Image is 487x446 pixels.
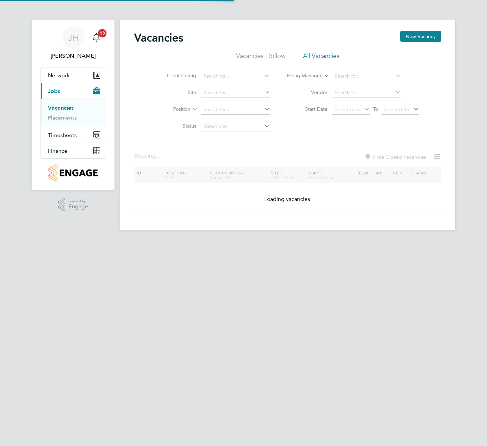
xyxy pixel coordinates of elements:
span: Network [48,72,70,79]
span: JH [68,33,79,42]
button: New Vacancy [400,31,441,42]
input: Search for... [201,105,270,115]
span: Jobs [48,88,60,94]
span: Joel Hollinshead [40,52,106,60]
li: Vacancies I follow [236,52,286,64]
a: Placements [48,114,77,121]
span: Select date [384,106,409,113]
a: JH[PERSON_NAME] [40,27,106,60]
span: Timesheets [48,132,77,138]
div: Showing [134,152,161,160]
input: Search for... [332,88,401,98]
span: ... [156,152,160,159]
label: Site [156,89,196,95]
div: Jobs [41,99,106,127]
input: Search for... [332,71,401,81]
a: 13 [89,27,103,49]
li: All Vacancies [303,52,339,64]
label: Hiring Manager [281,72,322,79]
input: Search for... [201,88,270,98]
span: 13 [98,29,106,37]
label: Vendor [287,89,327,95]
button: Finance [41,143,106,158]
button: Jobs [41,83,106,99]
input: Select one [201,122,270,131]
label: Start Date [287,106,327,112]
button: Network [41,67,106,83]
span: Finance [48,148,67,154]
img: countryside-properties-logo-retina.png [49,164,98,181]
a: Vacancies [48,105,74,111]
label: Status [156,123,196,129]
nav: Main navigation [32,20,115,190]
a: Go to home page [40,164,106,181]
label: Hide Closed Vacancies [364,153,426,160]
span: To [371,105,380,114]
label: Client Config [156,72,196,79]
h2: Vacancies [134,31,183,45]
button: Timesheets [41,127,106,143]
span: Engage [68,204,88,210]
label: Position [150,106,190,113]
input: Search for... [201,71,270,81]
a: Powered byEngage [58,198,88,211]
span: Select date [335,106,360,113]
span: Powered by [68,198,88,204]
